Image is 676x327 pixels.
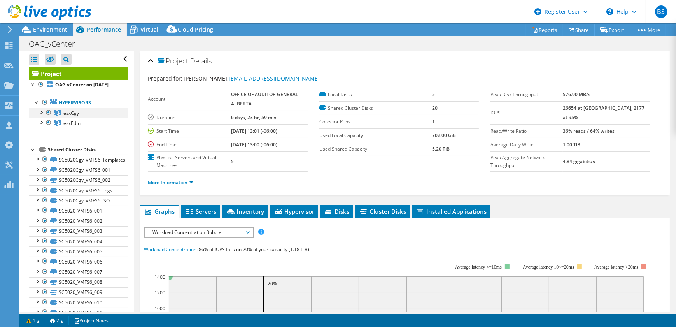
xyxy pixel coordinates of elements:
[433,118,435,125] b: 1
[29,246,128,257] a: SC5020_VMFS6_005
[29,118,128,128] a: esxEdm
[154,305,165,312] text: 1000
[29,165,128,175] a: SC5020Cgy_VMFS6_001
[231,114,277,121] b: 6 days, 23 hr, 59 min
[606,8,613,15] svg: \n
[48,145,128,155] div: Shared Cluster Disks
[29,185,128,195] a: SC5020Cgy_VMFS6_Logs
[229,75,320,82] a: [EMAIL_ADDRESS][DOMAIN_NAME]
[274,207,314,215] span: Hypervisor
[199,246,309,253] span: 86% of IOPS falls on 20% of your capacity (1.18 TiB)
[33,26,67,33] span: Environment
[563,158,595,165] b: 4.84 gigabits/s
[433,91,435,98] b: 5
[319,132,433,139] label: Used Local Capacity
[154,274,165,280] text: 1400
[148,141,231,149] label: End Time
[149,228,249,237] span: Workload Concentration Bubble
[563,91,590,98] b: 576.90 MB/s
[29,108,128,118] a: esxCgy
[523,264,574,270] tspan: Average latency 10<=20ms
[29,175,128,185] a: SC5020Cgy_VMFS6_002
[29,267,128,277] a: SC5020_VMFS6_007
[25,40,87,48] h1: OAG_vCenter
[231,91,298,107] b: OFFICE OF AUDITOR GENERAL ALBERTA
[231,141,277,148] b: [DATE] 13:00 (-06:00)
[29,80,128,90] a: OAG vCenter on [DATE]
[29,216,128,226] a: SC5020_VMFS6_002
[359,207,406,215] span: Cluster Disks
[158,57,188,65] span: Project
[655,5,667,18] span: BS
[231,128,277,134] b: [DATE] 13:01 (-06:00)
[319,104,433,112] label: Shared Cluster Disks
[563,128,615,134] b: 36% reads / 64% writes
[140,26,158,33] span: Virtual
[319,118,433,126] label: Collector Runs
[29,257,128,267] a: SC5020_VMFS6_006
[154,289,165,296] text: 1200
[226,207,264,215] span: Inventory
[29,297,128,308] a: SC5020_VMFS6_010
[526,24,563,36] a: Reports
[455,264,502,270] tspan: Average latency <=10ms
[319,145,433,153] label: Used Shared Capacity
[148,154,231,169] label: Physical Servers and Virtual Machines
[29,287,128,297] a: SC5020_VMFS6_009
[563,105,644,121] b: 26654 at [GEOGRAPHIC_DATA], 2177 at 95%
[178,26,213,33] span: Cloud Pricing
[148,179,193,186] a: More Information
[45,316,69,325] a: 2
[148,75,182,82] label: Prepared for:
[433,132,456,139] b: 702.00 GiB
[416,207,487,215] span: Installed Applications
[144,246,198,253] span: Workload Concentration:
[29,67,128,80] a: Project
[231,158,234,165] b: 5
[185,207,216,215] span: Servers
[148,114,231,121] label: Duration
[68,316,114,325] a: Project Notes
[563,141,580,148] b: 1.00 TiB
[594,24,630,36] a: Export
[29,195,128,206] a: SC5020Cgy_VMFS6_ISO
[144,207,175,215] span: Graphs
[29,98,128,108] a: Hypervisors
[55,81,109,88] b: OAG vCenter on [DATE]
[87,26,121,33] span: Performance
[29,308,128,318] a: SC5020_VMFS6_011
[148,127,231,135] label: Start Time
[190,56,212,65] span: Details
[29,206,128,216] a: SC5020_VMFS6_001
[148,95,231,103] label: Account
[29,226,128,236] a: SC5020_VMFS6_003
[433,105,438,111] b: 20
[319,91,433,98] label: Local Disks
[184,75,320,82] span: [PERSON_NAME],
[490,91,563,98] label: Peak Disk Throughput
[21,316,45,325] a: 1
[490,141,563,149] label: Average Daily Write
[433,146,450,152] b: 5.20 TiB
[563,24,595,36] a: Share
[63,110,79,116] span: esxCgy
[630,24,666,36] a: More
[490,154,563,169] label: Peak Aggregate Network Throughput
[29,277,128,287] a: SC5020_VMFS6_008
[29,236,128,246] a: SC5020_VMFS6_004
[29,155,128,165] a: SC5020Cgy_VMFS6_Templates
[268,280,277,287] text: 20%
[63,120,81,127] span: esxEdm
[594,264,638,270] text: Average latency >20ms
[490,127,563,135] label: Read/Write Ratio
[324,207,349,215] span: Disks
[490,109,563,117] label: IOPS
